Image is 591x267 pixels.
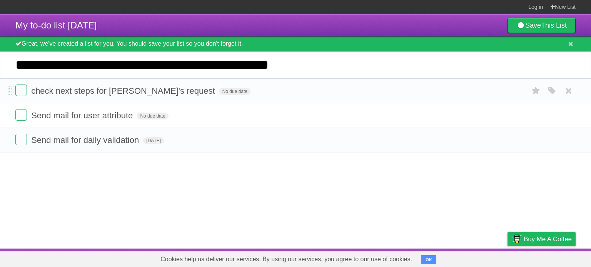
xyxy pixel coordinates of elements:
a: Suggest a feature [527,250,576,265]
a: Terms [471,250,488,265]
label: Star task [529,85,543,97]
a: Buy me a coffee [508,232,576,246]
label: Done [15,85,27,96]
img: Buy me a coffee [511,232,522,245]
span: Cookies help us deliver our services. By using our services, you agree to our use of cookies. [153,252,420,267]
a: Developers [431,250,462,265]
b: This List [541,22,567,29]
span: No due date [219,88,250,95]
a: SaveThis List [508,18,576,33]
label: Done [15,134,27,145]
a: About [405,250,421,265]
span: check next steps for [PERSON_NAME]'s request [31,86,217,96]
span: Buy me a coffee [524,232,572,246]
button: OK [421,255,436,264]
a: Privacy [498,250,518,265]
label: Done [15,109,27,121]
span: Send mail for user attribute [31,111,135,120]
span: [DATE] [143,137,164,144]
span: No due date [137,113,168,119]
span: Send mail for daily validation [31,135,141,145]
span: My to-do list [DATE] [15,20,97,30]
